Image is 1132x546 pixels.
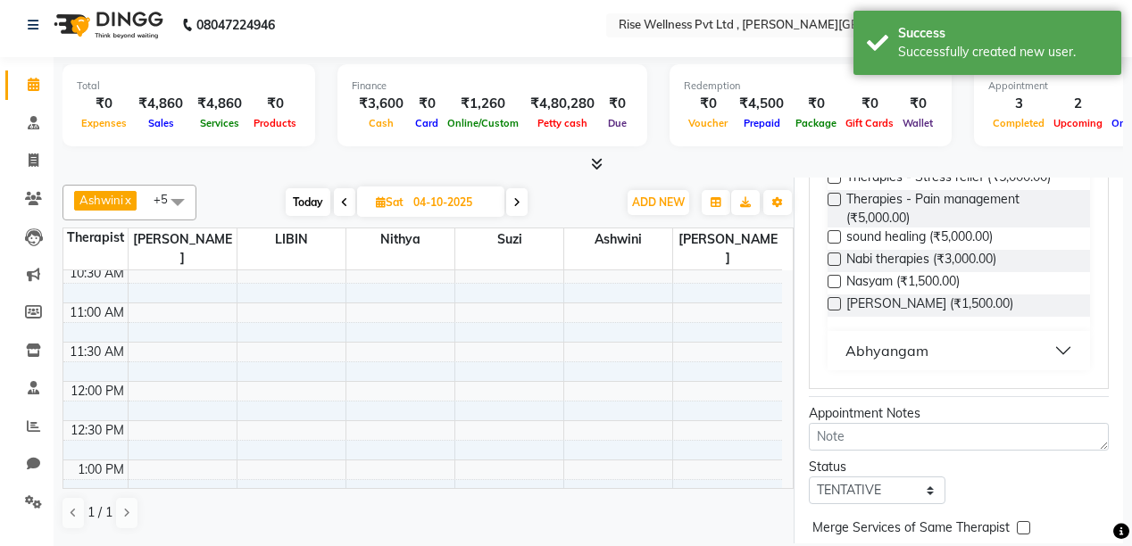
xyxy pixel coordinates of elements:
[249,94,301,114] div: ₹0
[1049,94,1107,114] div: 2
[77,117,131,129] span: Expenses
[739,117,785,129] span: Prepaid
[898,43,1108,62] div: Successfully created new user.
[190,94,249,114] div: ₹4,860
[364,117,398,129] span: Cash
[77,79,301,94] div: Total
[196,117,244,129] span: Services
[841,94,898,114] div: ₹0
[66,343,128,361] div: 11:30 AM
[846,250,996,272] span: Nabi therapies (₹3,000.00)
[845,340,928,361] div: Abhyangam
[791,94,841,114] div: ₹0
[988,117,1049,129] span: Completed
[411,117,443,129] span: Card
[533,117,592,129] span: Petty cash
[684,79,937,94] div: Redemption
[846,294,1013,317] span: [PERSON_NAME] (₹1,500.00)
[371,195,408,209] span: Sat
[632,195,685,209] span: ADD NEW
[352,79,633,94] div: Finance
[66,264,128,283] div: 10:30 AM
[628,190,689,215] button: ADD NEW
[684,117,732,129] span: Voucher
[443,94,523,114] div: ₹1,260
[835,335,1083,367] button: Abhyangam
[809,458,945,476] div: Status
[898,94,937,114] div: ₹0
[564,228,672,251] span: Ashwini
[673,228,782,269] span: [PERSON_NAME]
[602,94,633,114] div: ₹0
[77,94,131,114] div: ₹0
[346,228,454,251] span: nithya
[603,117,631,129] span: Due
[791,117,841,129] span: Package
[684,94,732,114] div: ₹0
[408,189,497,216] input: 2025-10-04
[443,117,523,129] span: Online/Custom
[144,117,179,129] span: Sales
[154,192,181,206] span: +5
[809,404,1109,423] div: Appointment Notes
[846,272,960,294] span: Nasyam (₹1,500.00)
[74,460,128,479] div: 1:00 PM
[411,94,443,114] div: ₹0
[898,24,1108,43] div: Success
[237,228,345,251] span: LIBIN
[898,117,937,129] span: Wallet
[249,117,301,129] span: Products
[988,94,1049,114] div: 3
[846,168,1051,190] span: Therapies - Stress relief (₹5,000.00)
[732,94,791,114] div: ₹4,500
[846,190,1076,227] span: Therapies - Pain management (₹5,000.00)
[63,228,128,247] div: Therapist
[131,94,190,114] div: ₹4,860
[66,303,128,322] div: 11:00 AM
[455,228,563,251] span: suzi
[523,94,602,114] div: ₹4,80,280
[841,117,898,129] span: Gift Cards
[87,503,112,522] span: 1 / 1
[812,518,1010,541] span: Merge Services of Same Therapist
[846,227,993,250] span: sound healing (₹5,000.00)
[67,421,128,440] div: 12:30 PM
[286,188,330,216] span: Today
[352,94,411,114] div: ₹3,600
[67,382,128,401] div: 12:00 PM
[129,228,237,269] span: [PERSON_NAME]
[1049,117,1107,129] span: Upcoming
[123,193,131,207] a: x
[79,193,123,207] span: Ashwini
